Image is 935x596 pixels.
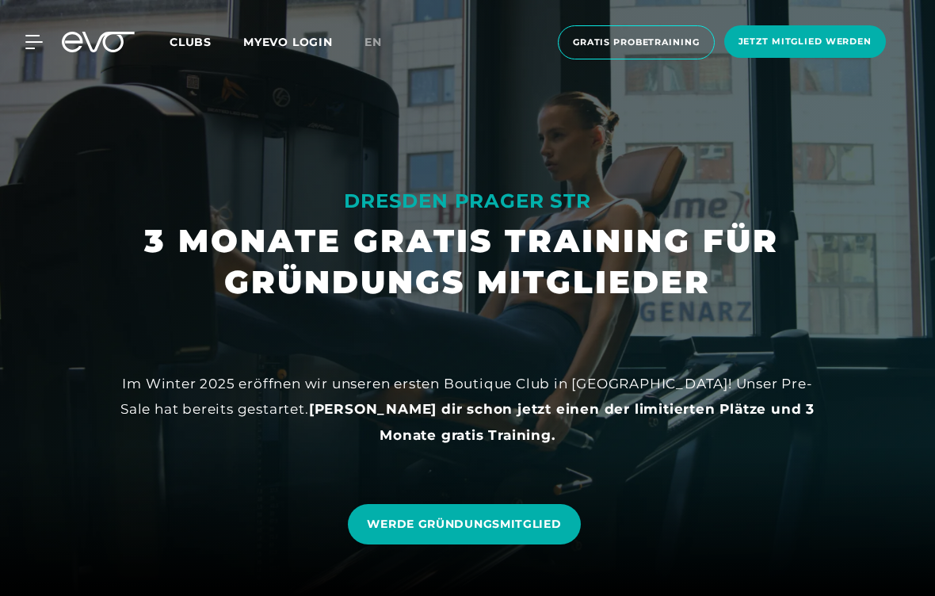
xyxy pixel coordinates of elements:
[144,220,791,303] h1: 3 MONATE GRATIS TRAINING FÜR GRÜNDUNGS MITGLIEDER
[738,35,872,48] span: Jetzt Mitglied werden
[553,25,719,59] a: Gratis Probetraining
[170,34,243,49] a: Clubs
[364,35,382,49] span: en
[170,35,212,49] span: Clubs
[144,189,791,214] div: DRESDEN PRAGER STR
[309,401,815,442] strong: [PERSON_NAME] dir schon jetzt einen der limitierten Plätze und 3 Monate gratis Training.
[111,371,824,448] div: Im Winter 2025 eröffnen wir unseren ersten Boutique Club in [GEOGRAPHIC_DATA]! Unser Pre-Sale hat...
[367,516,561,533] span: WERDE GRÜNDUNGSMITGLIED
[348,504,580,544] a: WERDE GRÜNDUNGSMITGLIED
[364,33,401,52] a: en
[243,35,333,49] a: MYEVO LOGIN
[719,25,891,59] a: Jetzt Mitglied werden
[573,36,700,49] span: Gratis Probetraining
